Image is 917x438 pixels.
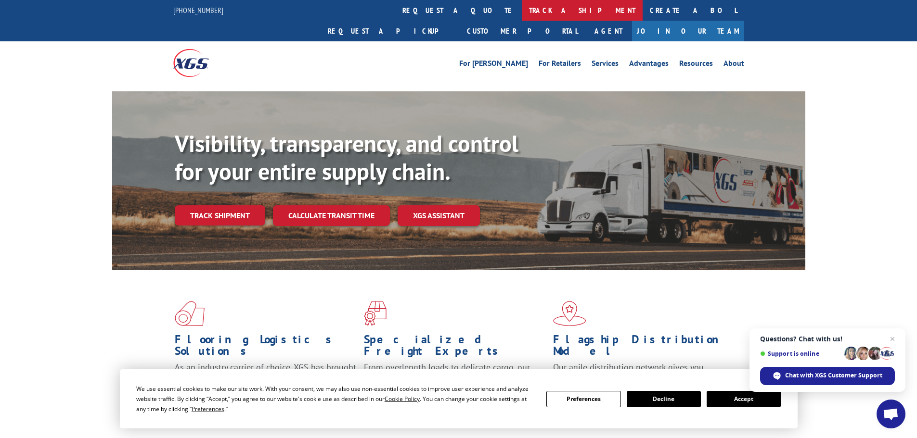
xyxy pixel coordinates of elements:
span: Close chat [887,333,898,345]
a: About [723,60,744,70]
a: XGS ASSISTANT [398,205,480,226]
span: Preferences [192,405,224,413]
div: Open chat [877,400,905,428]
img: xgs-icon-flagship-distribution-model-red [553,301,586,326]
h1: Flooring Logistics Solutions [175,334,357,362]
div: Chat with XGS Customer Support [760,367,895,385]
div: We use essential cookies to make our site work. With your consent, we may also use non-essential ... [136,384,535,414]
img: xgs-icon-total-supply-chain-intelligence-red [175,301,205,326]
a: For Retailers [539,60,581,70]
div: Cookie Consent Prompt [120,369,798,428]
span: Support is online [760,350,841,357]
span: Our agile distribution network gives you nationwide inventory management on demand. [553,362,730,384]
a: Join Our Team [632,21,744,41]
a: Agent [585,21,632,41]
a: Resources [679,60,713,70]
a: Track shipment [175,205,265,225]
a: [PHONE_NUMBER] [173,5,223,15]
span: Questions? Chat with us! [760,335,895,343]
b: Visibility, transparency, and control for your entire supply chain. [175,128,518,186]
img: xgs-icon-focused-on-flooring-red [364,301,387,326]
a: Advantages [629,60,669,70]
a: Services [592,60,619,70]
a: Calculate transit time [273,205,390,226]
span: Chat with XGS Customer Support [785,371,882,380]
button: Accept [707,391,781,407]
a: Customer Portal [460,21,585,41]
button: Preferences [546,391,620,407]
h1: Specialized Freight Experts [364,334,546,362]
p: From overlength loads to delicate cargo, our experienced staff knows the best way to move your fr... [364,362,546,404]
h1: Flagship Distribution Model [553,334,735,362]
span: As an industry carrier of choice, XGS has brought innovation and dedication to flooring logistics... [175,362,356,396]
button: Decline [627,391,701,407]
a: Request a pickup [321,21,460,41]
span: Cookie Policy [385,395,420,403]
a: For [PERSON_NAME] [459,60,528,70]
